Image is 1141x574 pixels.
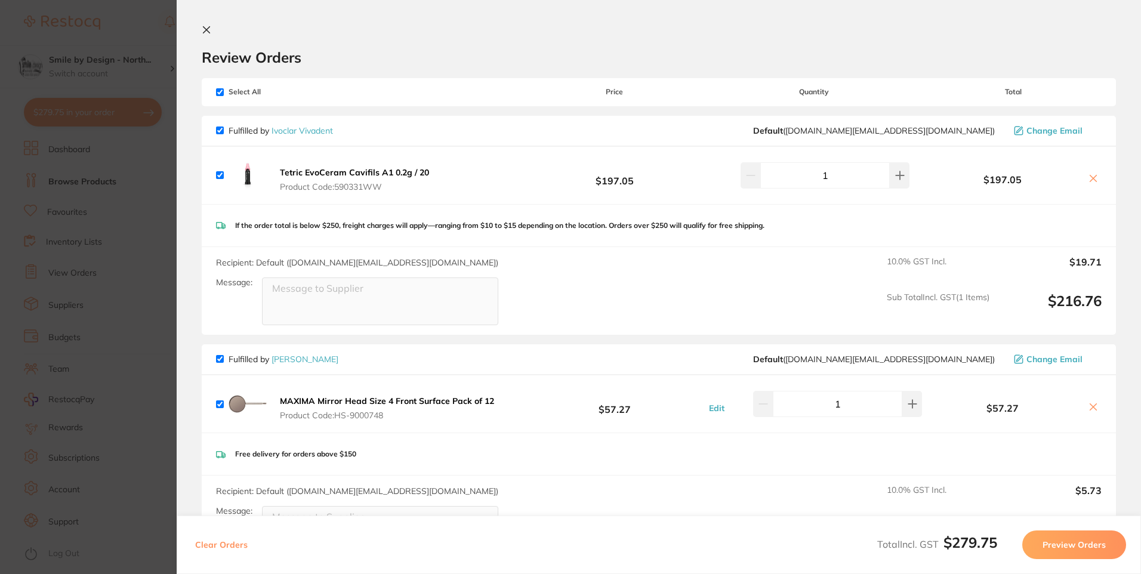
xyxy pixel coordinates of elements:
span: Quantity [703,88,924,96]
span: Total [924,88,1102,96]
span: 10.0 % GST Incl. [887,485,989,511]
button: Preview Orders [1022,530,1126,559]
b: $279.75 [943,533,997,551]
h2: Review Orders [202,48,1116,66]
span: Sub Total Incl. GST ( 1 Items) [887,292,989,325]
img: cGc0MGlrcw [229,156,267,195]
button: Clear Orders [192,530,251,559]
output: $216.76 [999,292,1102,325]
p: Fulfilled by [229,354,338,364]
label: Message: [216,506,252,516]
output: $19.71 [999,257,1102,283]
b: Tetric EvoCeram Cavifils A1 0.2g / 20 [280,167,429,178]
span: Recipient: Default ( [DOMAIN_NAME][EMAIL_ADDRESS][DOMAIN_NAME] ) [216,257,498,268]
b: Default [753,354,783,365]
span: Recipient: Default ( [DOMAIN_NAME][EMAIL_ADDRESS][DOMAIN_NAME] ) [216,486,498,496]
span: 10.0 % GST Incl. [887,257,989,283]
p: Free delivery for orders above $150 [235,450,356,458]
a: [PERSON_NAME] [272,354,338,365]
button: Change Email [1010,354,1102,365]
span: orders.au@ivoclarvivadent.com [753,126,995,135]
button: Edit [705,403,728,413]
b: $57.27 [526,393,703,415]
b: $197.05 [526,164,703,186]
span: Product Code: 590331WW [280,182,429,192]
span: Change Email [1026,354,1083,364]
label: Message: [216,277,252,288]
span: Product Code: HS-9000748 [280,411,494,420]
b: Default [753,125,783,136]
b: $197.05 [924,174,1080,185]
button: Tetric EvoCeram Cavifils A1 0.2g / 20 Product Code:590331WW [276,167,433,192]
b: MAXIMA Mirror Head Size 4 Front Surface Pack of 12 [280,396,494,406]
p: If the order total is below $250, freight charges will apply—ranging from $10 to $15 depending on... [235,221,764,230]
button: Change Email [1010,125,1102,136]
a: Ivoclar Vivadent [272,125,333,136]
span: Price [526,88,703,96]
button: MAXIMA Mirror Head Size 4 Front Surface Pack of 12 Product Code:HS-9000748 [276,396,498,421]
img: cGZwNTYzOA [229,385,267,423]
span: customer.care@henryschein.com.au [753,354,995,364]
span: Select All [216,88,335,96]
p: Fulfilled by [229,126,333,135]
output: $5.73 [999,485,1102,511]
span: Total Incl. GST [877,538,997,550]
span: Change Email [1026,126,1083,135]
b: $57.27 [924,403,1080,413]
